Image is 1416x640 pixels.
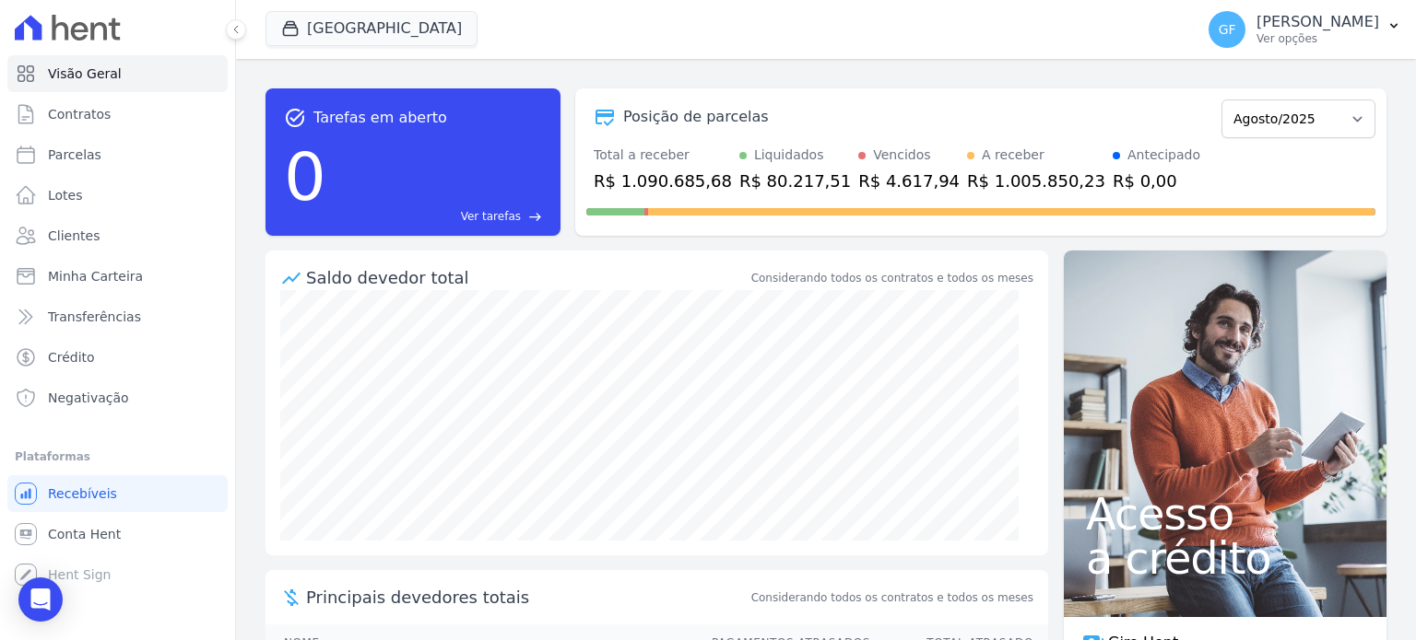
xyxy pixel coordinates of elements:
span: Tarefas em aberto [313,107,447,129]
span: Negativação [48,389,129,407]
span: Lotes [48,186,83,204]
a: Ver tarefas east [334,208,542,225]
p: Ver opções [1257,31,1379,46]
span: Acesso [1086,492,1364,536]
a: Lotes [7,177,228,214]
span: Contratos [48,105,111,123]
a: Recebíveis [7,475,228,512]
span: GF [1219,23,1236,36]
div: Plataformas [15,446,220,468]
span: Minha Carteira [48,267,143,285]
span: Parcelas [48,145,101,164]
span: a crédito [1086,536,1364,580]
a: Parcelas [7,136,228,173]
div: R$ 1.005.850,23 [967,169,1105,193]
div: Total a receber [594,145,732,165]
span: Transferências [48,308,141,326]
div: R$ 4.617,94 [858,169,960,193]
a: Transferências [7,298,228,335]
span: task_alt [284,107,306,129]
a: Visão Geral [7,55,228,92]
div: R$ 0,00 [1113,169,1200,193]
span: Conta Hent [48,525,121,543]
span: Recebíveis [48,484,117,503]
div: R$ 1.090.685,68 [594,169,732,193]
button: [GEOGRAPHIC_DATA] [265,11,478,46]
a: Negativação [7,379,228,416]
div: Open Intercom Messenger [18,577,63,622]
span: Considerando todos os contratos e todos os meses [751,589,1033,606]
div: A receber [982,145,1044,165]
a: Crédito [7,339,228,376]
span: Clientes [48,227,100,245]
p: [PERSON_NAME] [1257,13,1379,31]
div: Saldo devedor total [306,265,748,290]
button: GF [PERSON_NAME] Ver opções [1194,4,1416,55]
a: Minha Carteira [7,258,228,295]
span: Principais devedores totais [306,585,748,610]
a: Contratos [7,96,228,133]
a: Clientes [7,217,228,254]
div: 0 [284,129,326,225]
span: Crédito [48,348,95,367]
span: Visão Geral [48,64,122,83]
div: R$ 80.217,51 [739,169,851,193]
div: Posição de parcelas [623,106,769,128]
span: Ver tarefas [461,208,521,225]
div: Vencidos [873,145,930,165]
a: Conta Hent [7,516,228,553]
div: Antecipado [1127,145,1200,165]
span: east [528,210,542,224]
div: Liquidados [754,145,824,165]
div: Considerando todos os contratos e todos os meses [751,270,1033,286]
